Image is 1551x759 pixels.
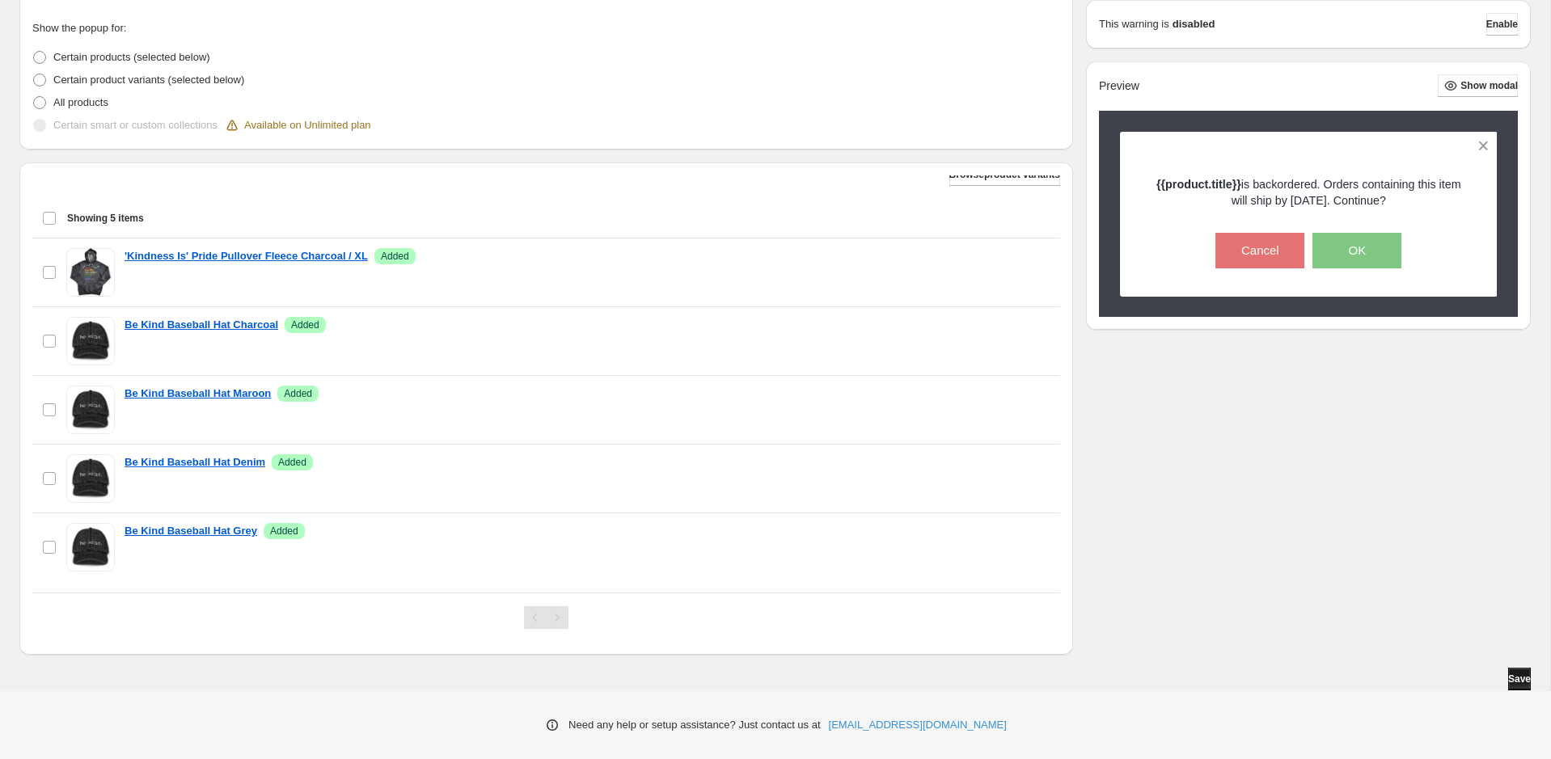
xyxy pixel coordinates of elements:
[278,456,306,469] span: Added
[125,523,257,539] a: Be Kind Baseball Hat Grey
[1486,13,1518,36] button: Enable
[1156,178,1241,191] strong: {{product.title}}
[1486,18,1518,31] span: Enable
[829,717,1007,733] a: [EMAIL_ADDRESS][DOMAIN_NAME]
[125,386,271,402] a: Be Kind Baseball Hat Maroon
[284,387,312,400] span: Added
[1099,16,1169,32] p: This warning is
[1508,673,1531,685] span: Save
[66,523,115,571] img: Be Kind Baseball Hat Grey
[66,454,115,503] img: Be Kind Baseball Hat Denim
[125,454,265,470] a: Be Kind Baseball Hat Denim
[67,212,144,225] span: Showing 5 items
[1215,233,1304,268] button: Cancel
[1508,668,1531,690] button: Save
[1460,79,1518,92] span: Show modal
[524,606,568,629] nav: Pagination
[125,248,368,264] a: 'Kindness Is' Pride Pullover Fleece Charcoal / XL
[53,95,108,111] p: All products
[1148,176,1469,209] p: is backordered. Orders containing this item will ship by [DATE]. Continue?
[270,525,298,538] span: Added
[53,74,244,86] span: Certain product variants (selected below)
[291,318,319,331] span: Added
[53,51,210,63] span: Certain products (selected below)
[53,117,218,133] p: Certain smart or custom collections
[125,317,278,333] a: Be Kind Baseball Hat Charcoal
[1099,79,1139,93] h2: Preview
[381,250,409,263] span: Added
[66,386,115,434] img: Be Kind Baseball Hat Maroon
[66,317,115,365] img: Be Kind Baseball Hat Charcoal
[1173,16,1215,32] strong: disabled
[224,117,371,133] div: Available on Unlimited plan
[1312,233,1401,268] button: OK
[66,248,115,297] img: 'Kindness Is' Pride Pullover Fleece Charcoal / XL
[1438,74,1518,97] button: Show modal
[32,22,126,34] span: Show the popup for:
